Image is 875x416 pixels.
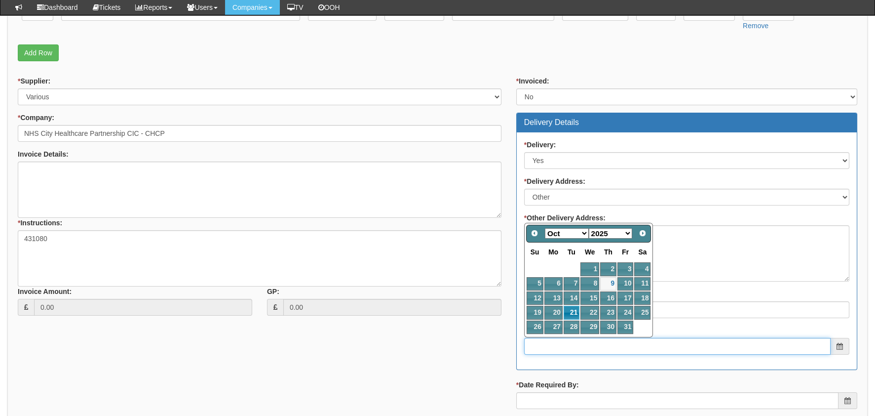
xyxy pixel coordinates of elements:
a: 3 [617,262,633,276]
label: Instructions: [18,218,62,228]
a: 18 [634,291,650,305]
a: 30 [600,321,616,334]
a: 5 [527,277,543,291]
a: 6 [544,277,563,291]
span: Thursday [604,248,612,256]
label: Invoiced: [516,76,549,86]
a: Prev [528,226,541,240]
label: Supplier: [18,76,50,86]
a: 7 [564,277,579,291]
a: 17 [617,291,633,305]
a: 26 [527,321,543,334]
label: Other Delivery Address: [524,213,606,223]
a: 16 [600,291,616,305]
label: Invoice Details: [18,149,69,159]
label: Delivery: [524,140,556,150]
a: 20 [544,306,563,319]
a: 19 [527,306,543,319]
a: 9 [600,277,616,291]
a: 4 [634,262,650,276]
span: Saturday [638,248,647,256]
a: 25 [634,306,650,319]
a: 14 [564,291,579,305]
span: Wednesday [585,248,595,256]
a: 27 [544,321,563,334]
a: 21 [564,306,579,319]
label: Delivery Address: [524,176,585,186]
a: 12 [527,291,543,305]
a: 23 [600,306,616,319]
span: Monday [548,248,558,256]
a: 2 [600,262,616,276]
a: 1 [580,262,599,276]
a: 13 [544,291,563,305]
a: 24 [617,306,633,319]
a: Add Row [18,44,59,61]
a: Remove [743,22,768,30]
h3: Delivery Details [524,118,849,127]
a: 28 [564,321,579,334]
label: Company: [18,113,54,123]
a: 10 [617,277,633,291]
span: Sunday [531,248,539,256]
a: Next [636,226,650,240]
a: 11 [634,277,650,291]
label: Date Required By: [516,380,579,390]
label: GP: [267,287,279,296]
span: Next [639,229,647,237]
a: 31 [617,321,633,334]
a: 8 [580,277,599,291]
a: 22 [580,306,599,319]
span: Tuesday [568,248,575,256]
a: 15 [580,291,599,305]
span: Friday [622,248,629,256]
span: Prev [531,229,538,237]
label: Invoice Amount: [18,287,72,296]
a: 29 [580,321,599,334]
